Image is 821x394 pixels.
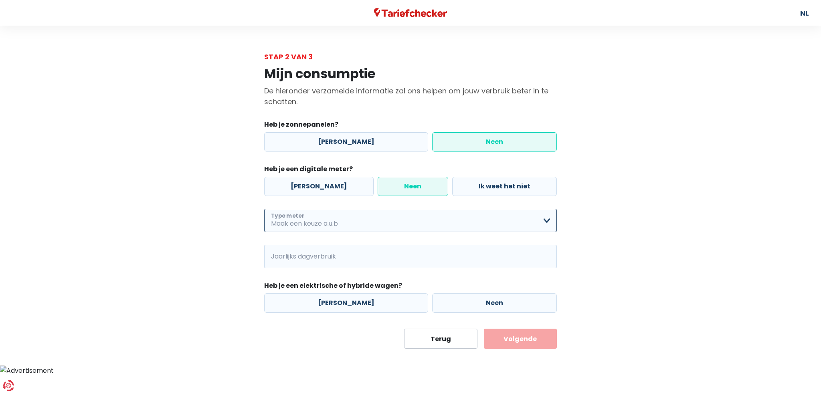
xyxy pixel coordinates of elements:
label: Neen [432,132,557,152]
label: Neen [378,177,448,196]
label: [PERSON_NAME] [264,293,428,313]
div: Stap 2 van 3 [264,51,557,62]
label: [PERSON_NAME] [264,132,428,152]
img: Tariefchecker logo [374,8,447,18]
label: Ik weet het niet [452,177,557,196]
legend: Heb je een elektrische of hybride wagen? [264,281,557,293]
button: Terug [404,329,477,349]
label: Neen [432,293,557,313]
p: De hieronder verzamelde informatie zal ons helpen om jouw verbruik beter in te schatten. [264,85,557,107]
legend: Heb je zonnepanelen? [264,120,557,132]
button: Volgende [484,329,557,349]
h1: Mijn consumptie [264,66,557,81]
label: [PERSON_NAME] [264,177,374,196]
legend: Heb je een digitale meter? [264,164,557,177]
span: kWh [264,245,286,268]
